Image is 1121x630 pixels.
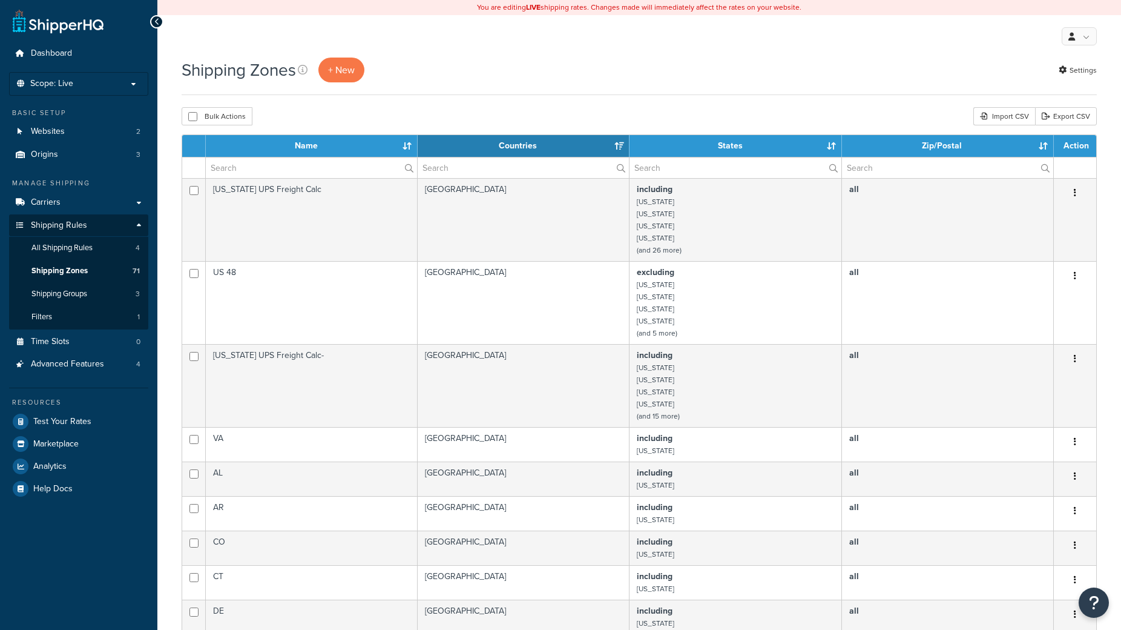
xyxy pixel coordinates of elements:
a: ShipperHQ Home [13,9,104,33]
b: including [637,183,672,196]
small: [US_STATE] [637,583,674,594]
td: [US_STATE] UPS Freight Calc [206,178,418,261]
button: Bulk Actions [182,107,252,125]
li: Websites [9,121,148,143]
small: [US_STATE] [637,399,674,409]
a: Analytics [9,456,148,477]
a: + New [318,58,364,82]
span: Marketplace [33,439,79,449]
a: Filters 1 [9,306,148,328]
th: States: activate to sort column ascending [630,135,841,157]
span: Origins [31,150,58,160]
th: Countries: activate to sort column ascending [418,135,630,157]
b: including [637,432,672,445]
a: Help Docs [9,478,148,500]
b: all [849,570,859,583]
small: [US_STATE] [637,480,674,491]
small: [US_STATE] [637,233,674,244]
span: + New [328,63,355,77]
li: Time Slots [9,331,148,353]
small: [US_STATE] [637,549,674,560]
td: [GEOGRAPHIC_DATA] [418,427,630,462]
td: [GEOGRAPHIC_DATA] [418,261,630,344]
small: [US_STATE] [637,291,674,302]
b: all [849,501,859,514]
span: 4 [136,243,140,253]
li: Advanced Features [9,353,148,376]
td: CO [206,531,418,565]
span: 3 [136,150,140,160]
a: Carriers [9,191,148,214]
input: Search [842,157,1053,178]
li: Shipping Rules [9,214,148,330]
a: Export CSV [1035,107,1097,125]
span: 1 [137,312,140,322]
span: All Shipping Rules [31,243,93,253]
small: [US_STATE] [637,374,674,385]
b: including [637,466,672,479]
b: all [849,535,859,548]
span: Test Your Rates [33,417,91,427]
td: [GEOGRAPHIC_DATA] [418,178,630,261]
span: 2 [136,127,140,137]
small: [US_STATE] [637,316,674,327]
small: (and 15 more) [637,411,680,422]
th: Zip/Postal: activate to sort column ascending [842,135,1054,157]
small: [US_STATE] [637,220,674,231]
span: Shipping Zones [31,266,88,276]
b: all [849,266,859,279]
b: including [637,605,672,617]
b: including [637,570,672,583]
li: Shipping Zones [9,260,148,282]
a: Marketplace [9,433,148,455]
b: all [849,183,859,196]
div: Manage Shipping [9,178,148,188]
span: Analytics [33,462,67,472]
small: (and 26 more) [637,245,682,256]
small: [US_STATE] [637,196,674,207]
b: including [637,501,672,514]
li: Shipping Groups [9,283,148,305]
a: Shipping Zones 71 [9,260,148,282]
span: 71 [133,266,140,276]
span: 0 [136,337,140,347]
a: Time Slots 0 [9,331,148,353]
input: Search [206,157,417,178]
a: Shipping Rules [9,214,148,237]
th: Name: activate to sort column ascending [206,135,418,157]
td: AR [206,496,418,531]
b: all [849,466,859,479]
a: Test Your Rates [9,411,148,433]
span: Dashboard [31,48,72,59]
span: Filters [31,312,52,322]
h1: Shipping Zones [182,58,296,82]
span: Shipping Groups [31,289,87,299]
span: Carriers [31,197,61,208]
td: VA [206,427,418,462]
td: [US_STATE] UPS Freight Calc- [206,344,418,427]
td: [GEOGRAPHIC_DATA] [418,531,630,565]
span: Shipping Rules [31,220,87,231]
a: Settings [1059,62,1097,79]
input: Search [418,157,629,178]
b: excluding [637,266,674,279]
td: [GEOGRAPHIC_DATA] [418,462,630,496]
small: [US_STATE] [637,303,674,314]
td: US 48 [206,261,418,344]
small: [US_STATE] [637,362,674,373]
b: LIVE [526,2,541,13]
li: All Shipping Rules [9,237,148,259]
small: (and 5 more) [637,328,677,339]
b: all [849,432,859,445]
li: Origins [9,144,148,166]
td: [GEOGRAPHIC_DATA] [418,565,630,600]
small: [US_STATE] [637,445,674,456]
small: [US_STATE] [637,618,674,629]
div: Resources [9,397,148,408]
a: Dashboard [9,42,148,65]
